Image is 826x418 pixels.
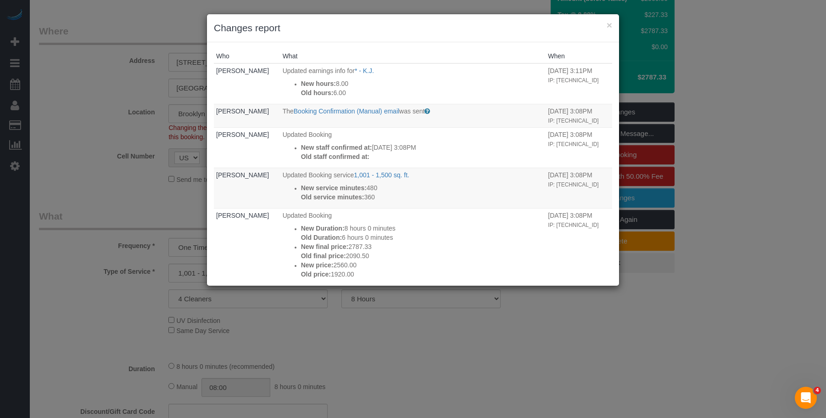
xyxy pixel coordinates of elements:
[546,63,612,104] td: When
[301,243,348,250] strong: New final price:
[355,67,374,74] a: * - K.J.
[546,208,612,285] td: When
[207,14,619,286] sui-modal: Changes report
[301,261,334,269] strong: New price:
[546,49,612,63] th: When
[214,63,280,104] td: Who
[546,104,612,127] td: When
[280,49,546,63] th: What
[214,49,280,63] th: Who
[301,143,544,152] p: [DATE] 3:08PM
[280,127,546,168] td: What
[214,208,280,285] td: Who
[301,89,334,96] strong: Old hours:
[216,212,269,219] a: [PERSON_NAME]
[301,252,346,260] strong: Old final price:
[283,107,294,115] span: The
[301,192,544,202] p: 360
[548,118,598,124] small: IP: [TECHNICAL_ID]
[548,222,598,228] small: IP: [TECHNICAL_ID]
[216,107,269,115] a: [PERSON_NAME]
[283,171,354,179] span: Updated Booking service
[301,234,342,241] strong: Old Duration:
[280,168,546,208] td: What
[301,184,367,192] strong: New service minutes:
[546,168,612,208] td: When
[214,21,612,35] h3: Changes report
[546,127,612,168] td: When
[283,67,355,74] span: Updated earnings info for
[301,271,331,278] strong: Old price:
[354,171,409,179] a: 1,001 - 1,500 sq. ft.
[301,88,544,97] p: 6.00
[301,183,544,192] p: 480
[216,171,269,179] a: [PERSON_NAME]
[301,251,544,260] p: 2090.50
[280,208,546,285] td: What
[814,387,821,394] span: 4
[795,387,817,409] iframe: Intercom live chat
[301,79,544,88] p: 8.00
[301,260,544,270] p: 2560.00
[301,225,345,232] strong: New Duration:
[280,104,546,127] td: What
[216,67,269,74] a: [PERSON_NAME]
[214,104,280,127] td: Who
[283,131,332,138] span: Updated Booking
[301,242,544,251] p: 2787.33
[283,212,332,219] span: Updated Booking
[548,141,598,147] small: IP: [TECHNICAL_ID]
[301,224,544,233] p: 8 hours 0 minutes
[301,153,369,160] strong: Old staff confirmed at:
[280,63,546,104] td: What
[548,181,598,188] small: IP: [TECHNICAL_ID]
[216,131,269,138] a: [PERSON_NAME]
[301,193,364,201] strong: Old service minutes:
[301,80,336,87] strong: New hours:
[548,77,598,84] small: IP: [TECHNICAL_ID]
[214,127,280,168] td: Who
[301,233,544,242] p: 6 hours 0 minutes
[214,168,280,208] td: Who
[294,107,399,115] a: Booking Confirmation (Manual) email
[607,20,612,30] button: ×
[301,270,544,279] p: 1920.00
[301,144,372,151] strong: New staff confirmed at:
[399,107,424,115] span: was sent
